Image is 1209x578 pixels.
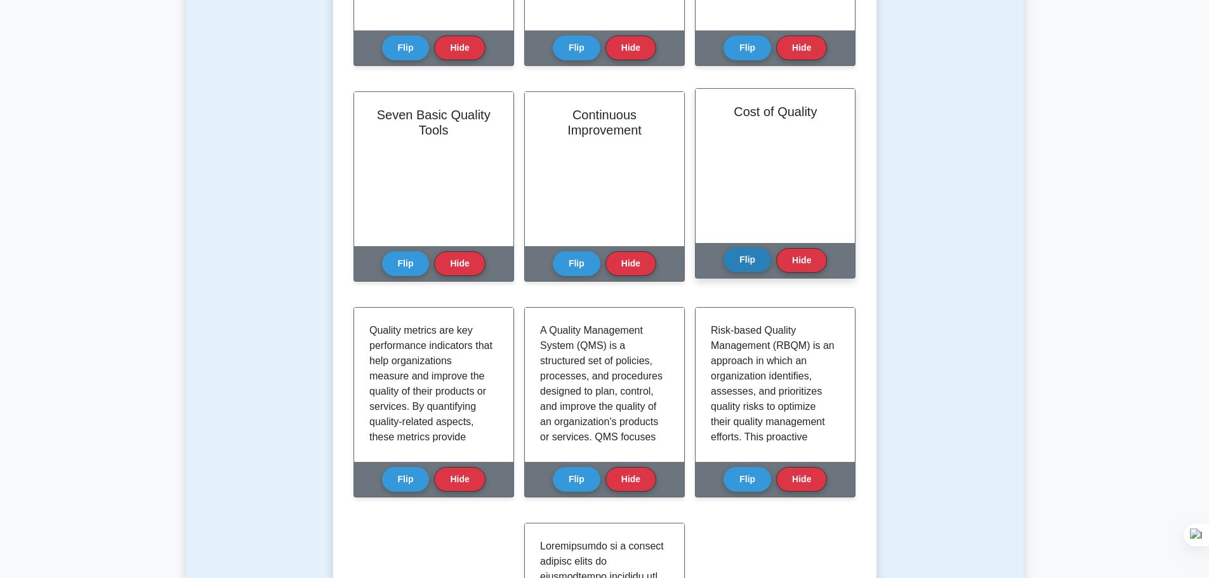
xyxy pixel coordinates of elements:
button: Hide [776,36,827,60]
button: Flip [723,247,771,272]
button: Flip [382,36,430,60]
button: Flip [723,36,771,60]
button: Flip [382,467,430,492]
button: Flip [723,467,771,492]
button: Hide [605,467,656,492]
button: Hide [776,248,827,273]
h2: Seven Basic Quality Tools [369,107,498,138]
button: Hide [776,467,827,492]
h2: Continuous Improvement [540,107,669,138]
button: Flip [382,251,430,276]
h2: Cost of Quality [711,104,840,119]
button: Hide [605,36,656,60]
button: Hide [434,36,485,60]
button: Flip [553,467,600,492]
button: Hide [434,251,485,276]
button: Hide [605,251,656,276]
button: Flip [553,251,600,276]
button: Flip [553,36,600,60]
button: Hide [434,467,485,492]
